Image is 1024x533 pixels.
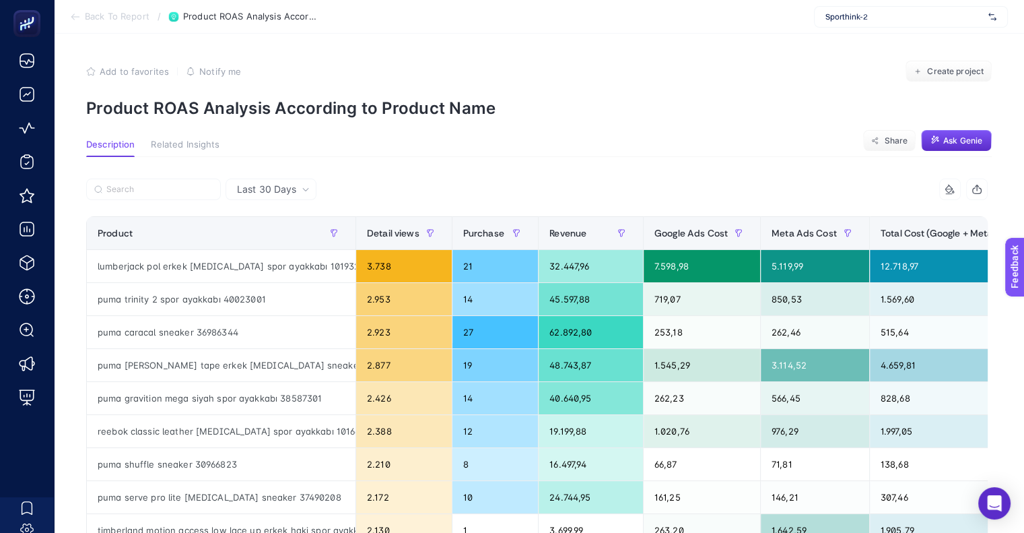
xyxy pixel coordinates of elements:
div: 1.545,29 [644,349,760,381]
div: 2.172 [356,481,452,513]
span: / [158,11,161,22]
div: puma gravition mega siyah spor ayakkabı 38587301 [87,382,355,414]
div: 161,25 [644,481,760,513]
span: Related Insights [151,139,219,150]
img: svg%3e [988,10,996,24]
div: 14 [452,382,538,414]
button: Add to favorites [86,66,169,77]
span: Last 30 Days [237,183,296,196]
div: 71,81 [761,448,869,480]
div: 24.744,95 [539,481,643,513]
div: 262,46 [761,316,869,348]
div: 850,53 [761,283,869,315]
span: Product ROAS Analysis According to Product Name [183,11,318,22]
input: Search [106,185,213,195]
span: Sporthink-2 [825,11,983,22]
p: Product ROAS Analysis According to Product Name [86,98,992,118]
div: puma [PERSON_NAME] tape erkek [MEDICAL_DATA] sneaker 38638101 [87,349,355,381]
div: puma trinity 2 spor ayakkabı 40023001 [87,283,355,315]
span: Feedback [8,4,51,15]
span: Product [98,228,133,239]
button: Notify me [186,66,241,77]
button: Ask Genie [921,130,992,152]
div: 45.597,88 [539,283,643,315]
div: 146,21 [761,481,869,513]
div: 21 [452,250,538,282]
div: 2.877 [356,349,452,381]
button: Create project [906,61,992,82]
span: Description [86,139,135,150]
div: 48.743,87 [539,349,643,381]
div: puma shuffle sneaker 30966823 [87,448,355,480]
div: 3.738 [356,250,452,282]
div: 19 [452,349,538,381]
div: 566,45 [761,382,869,414]
div: 253,18 [644,316,760,348]
div: 1.020,76 [644,415,760,447]
div: 16.497,94 [539,448,643,480]
span: Google Ads Cost [654,228,728,239]
div: 2.923 [356,316,452,348]
span: Purchase [463,228,504,239]
div: 8 [452,448,538,480]
div: 5.119,99 [761,250,869,282]
div: 40.640,95 [539,382,643,414]
div: puma caracal sneaker 36986344 [87,316,355,348]
div: Open Intercom Messenger [978,487,1011,520]
div: 12 [452,415,538,447]
div: 7.598,98 [644,250,760,282]
span: Detail views [367,228,419,239]
div: 10 [452,481,538,513]
div: 976,29 [761,415,869,447]
span: Add to favorites [100,66,169,77]
div: 62.892,80 [539,316,643,348]
span: Meta Ads Cost [772,228,837,239]
div: 2.426 [356,382,452,414]
div: 2.210 [356,448,452,480]
div: 719,07 [644,283,760,315]
div: 2.953 [356,283,452,315]
span: Back To Report [85,11,149,22]
span: Share [884,135,908,146]
span: Create project [927,66,984,77]
span: Total Cost (Google + Meta) [881,228,996,239]
span: Notify me [199,66,241,77]
span: Revenue [549,228,586,239]
div: lumberjack pol erkek [MEDICAL_DATA] spor ayakkabı 101932436 [87,250,355,282]
div: 2.388 [356,415,452,447]
div: 14 [452,283,538,315]
div: reebok classic leather [MEDICAL_DATA] spor ayakkabı 101664943 [87,415,355,447]
div: 3.114,52 [761,349,869,381]
div: 262,23 [644,382,760,414]
button: Description [86,139,135,157]
div: 19.199,88 [539,415,643,447]
span: Ask Genie [943,135,982,146]
button: Related Insights [151,139,219,157]
button: Share [863,130,916,152]
div: puma serve pro lite [MEDICAL_DATA] sneaker 37490208 [87,481,355,513]
div: 66,87 [644,448,760,480]
div: 27 [452,316,538,348]
div: 32.447,96 [539,250,643,282]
